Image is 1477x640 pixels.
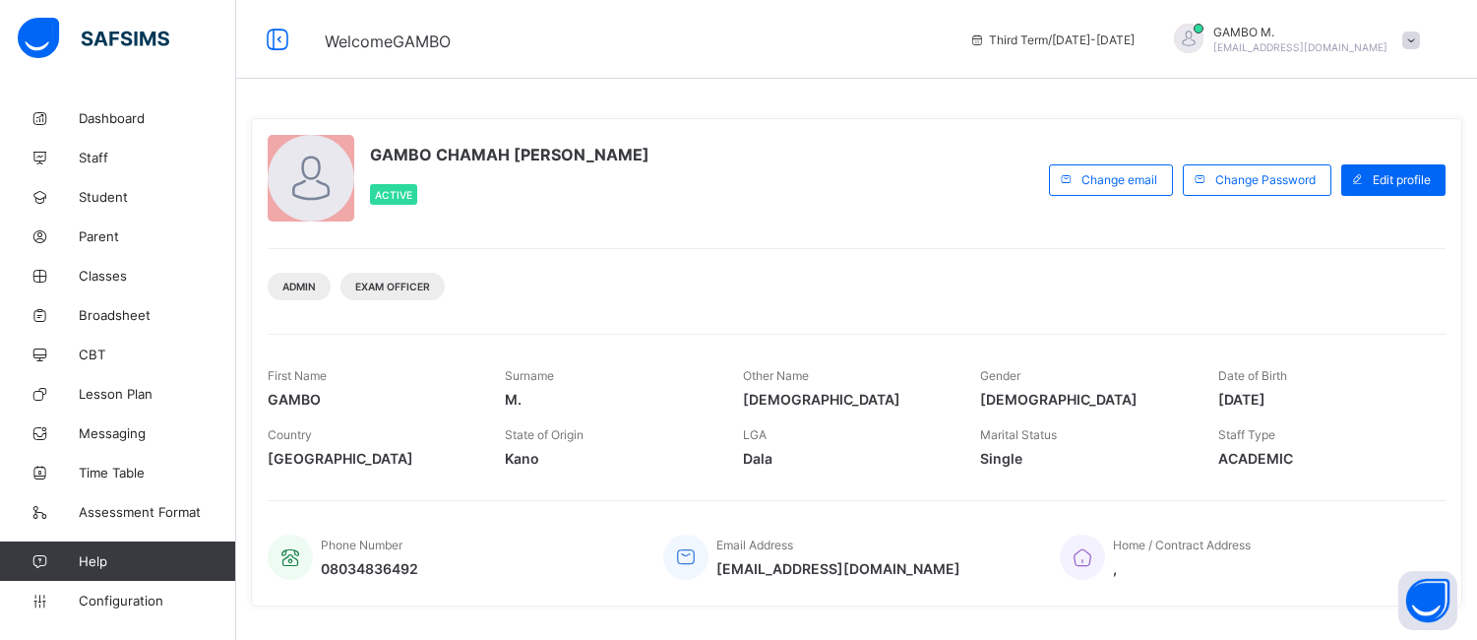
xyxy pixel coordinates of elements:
span: Date of Birth [1218,368,1287,383]
span: session/term information [969,32,1135,47]
span: [DEMOGRAPHIC_DATA] [743,391,951,408]
span: Assessment Format [79,504,236,520]
span: Change Password [1215,172,1316,187]
span: Phone Number [321,538,402,552]
span: Lesson Plan [79,386,236,402]
span: Kano [505,450,712,467]
span: Active [375,189,412,201]
span: CBT [79,347,236,362]
span: ACADEMIC [1218,450,1426,467]
button: Open asap [1398,571,1457,630]
img: safsims [18,18,169,59]
span: Edit profile [1373,172,1431,187]
span: Staff Type [1218,427,1275,442]
span: Time Table [79,465,236,480]
span: Help [79,553,235,569]
span: Admin [282,281,316,292]
span: [EMAIL_ADDRESS][DOMAIN_NAME] [716,560,960,577]
span: Gender [980,368,1020,383]
span: Change email [1081,172,1157,187]
span: LGA [743,427,767,442]
span: Country [268,427,312,442]
span: Staff [79,150,236,165]
span: , [1113,560,1251,577]
span: Student [79,189,236,205]
span: Other Name [743,368,809,383]
span: Dala [743,450,951,467]
span: Messaging [79,425,236,441]
span: First Name [268,368,327,383]
div: GAMBOM. [1154,24,1430,56]
span: GAMBO [268,391,475,408]
span: Broadsheet [79,307,236,323]
span: Email Address [716,538,793,552]
span: [EMAIL_ADDRESS][DOMAIN_NAME] [1213,41,1387,53]
span: Classes [79,268,236,284]
span: Welcome GAMBO [325,32,451,51]
span: Surname [505,368,554,383]
span: Dashboard [79,110,236,126]
span: M. [505,391,712,408]
span: GAMBO CHAMAH [PERSON_NAME] [370,145,649,164]
span: Configuration [79,593,235,608]
span: GAMBO M. [1213,25,1387,39]
span: Parent [79,228,236,244]
span: State of Origin [505,427,584,442]
span: Home / Contract Address [1113,538,1251,552]
span: Exam Officer [355,281,430,292]
span: Single [980,450,1188,467]
span: Marital Status [980,427,1057,442]
span: [GEOGRAPHIC_DATA] [268,450,475,467]
span: [DATE] [1218,391,1426,408]
span: 08034836492 [321,560,418,577]
span: [DEMOGRAPHIC_DATA] [980,391,1188,408]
